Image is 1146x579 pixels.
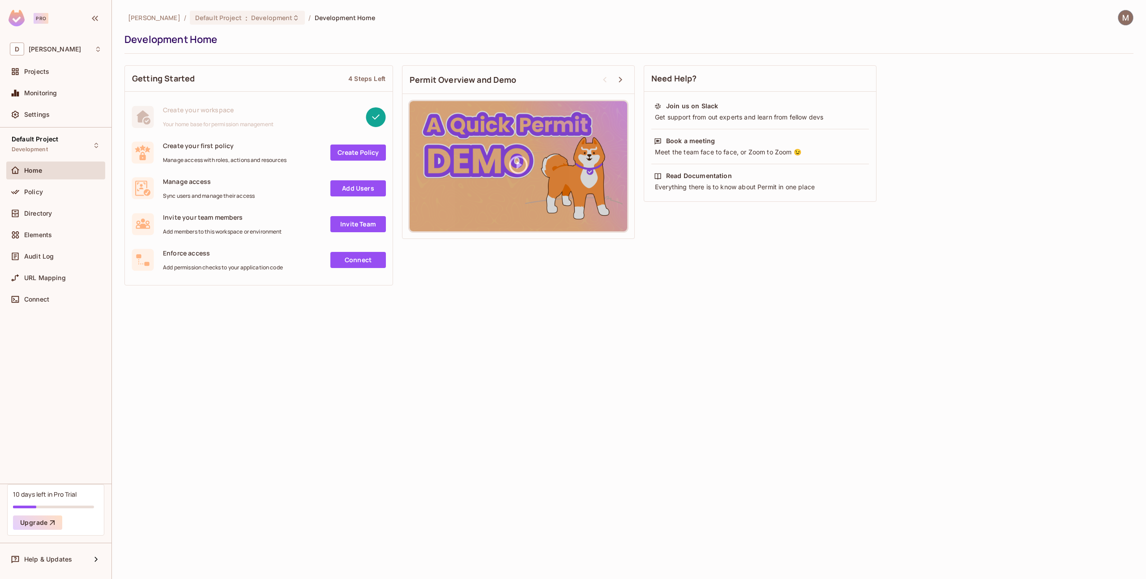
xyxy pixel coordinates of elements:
[651,73,697,84] span: Need Help?
[12,146,48,153] span: Development
[24,89,57,97] span: Monitoring
[24,253,54,260] span: Audit Log
[24,231,52,238] span: Elements
[24,111,50,118] span: Settings
[315,13,375,22] span: Development Home
[163,264,283,271] span: Add permission checks to your application code
[163,121,274,128] span: Your home base for permission management
[13,515,62,530] button: Upgrade
[195,13,242,22] span: Default Project
[184,13,186,22] li: /
[24,167,43,174] span: Home
[163,213,282,221] span: Invite your team members
[251,13,292,22] span: Development
[654,183,866,192] div: Everything there is to know about Permit in one place
[330,252,386,268] a: Connect
[330,216,386,232] a: Invite Team
[24,68,49,75] span: Projects
[132,73,195,84] span: Getting Started
[330,180,386,196] a: Add Users
[410,74,517,85] span: Permit Overview and Demo
[348,74,385,83] div: 4 Steps Left
[12,136,58,143] span: Default Project
[1118,10,1133,25] img: Mark Ruvalcaba
[666,136,715,145] div: Book a meeting
[654,113,866,122] div: Get support from out experts and learn from fellow devs
[24,210,52,217] span: Directory
[163,192,255,200] span: Sync users and manage their access
[13,490,77,498] div: 10 days left in Pro Trial
[29,46,81,53] span: Workspace: Dandy-Dev
[654,148,866,157] div: Meet the team face to face, or Zoom to Zoom 😉
[124,33,1129,46] div: Development Home
[163,141,286,150] span: Create your first policy
[163,249,283,257] span: Enforce access
[330,145,386,161] a: Create Policy
[24,296,49,303] span: Connect
[24,556,72,563] span: Help & Updates
[308,13,311,22] li: /
[666,171,732,180] div: Read Documentation
[163,177,255,186] span: Manage access
[34,13,48,24] div: Pro
[163,157,286,164] span: Manage access with roles, actions and resources
[24,274,66,281] span: URL Mapping
[9,10,25,26] img: SReyMgAAAABJRU5ErkJggg==
[24,188,43,196] span: Policy
[163,228,282,235] span: Add members to this workspace or environment
[10,43,24,55] span: D
[163,106,274,114] span: Create your workspace
[245,14,248,21] span: :
[666,102,718,111] div: Join us on Slack
[128,13,180,22] span: the active workspace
